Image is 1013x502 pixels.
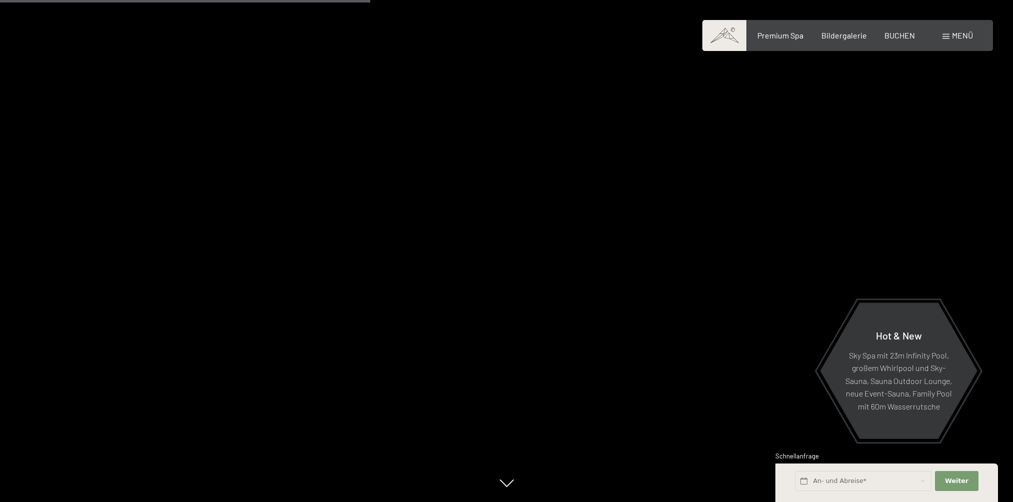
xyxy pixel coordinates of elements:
a: Bildergalerie [821,30,867,40]
button: Weiter [935,471,978,491]
a: Premium Spa [757,30,803,40]
span: Weiter [945,476,968,485]
a: Hot & New Sky Spa mit 23m Infinity Pool, großem Whirlpool und Sky-Sauna, Sauna Outdoor Lounge, ne... [819,302,978,439]
span: Schnellanfrage [775,452,819,460]
a: BUCHEN [884,30,915,40]
p: Sky Spa mit 23m Infinity Pool, großem Whirlpool und Sky-Sauna, Sauna Outdoor Lounge, neue Event-S... [844,348,953,412]
span: Menü [952,30,973,40]
span: Hot & New [876,329,922,341]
